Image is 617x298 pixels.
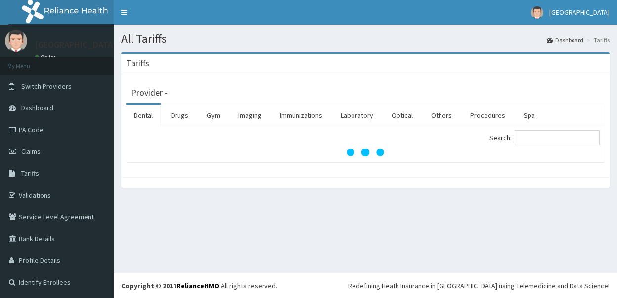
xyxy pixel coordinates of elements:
[489,130,600,145] label: Search:
[121,32,610,45] h1: All Tariffs
[547,36,583,44] a: Dashboard
[21,82,72,91] span: Switch Providers
[462,105,513,126] a: Procedures
[549,8,610,17] span: [GEOGRAPHIC_DATA]
[21,147,41,156] span: Claims
[121,281,221,290] strong: Copyright © 2017 .
[346,133,385,172] svg: audio-loading
[384,105,421,126] a: Optical
[5,30,27,52] img: User Image
[35,40,116,49] p: [GEOGRAPHIC_DATA]
[21,169,39,178] span: Tariffs
[348,281,610,291] div: Redefining Heath Insurance in [GEOGRAPHIC_DATA] using Telemedicine and Data Science!
[423,105,460,126] a: Others
[584,36,610,44] li: Tariffs
[131,88,168,97] h3: Provider -
[163,105,196,126] a: Drugs
[126,59,149,68] h3: Tariffs
[21,103,53,112] span: Dashboard
[176,281,219,290] a: RelianceHMO
[272,105,330,126] a: Immunizations
[333,105,381,126] a: Laboratory
[531,6,543,19] img: User Image
[515,130,600,145] input: Search:
[199,105,228,126] a: Gym
[516,105,543,126] a: Spa
[35,54,58,61] a: Online
[114,273,617,298] footer: All rights reserved.
[126,105,161,126] a: Dental
[230,105,269,126] a: Imaging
